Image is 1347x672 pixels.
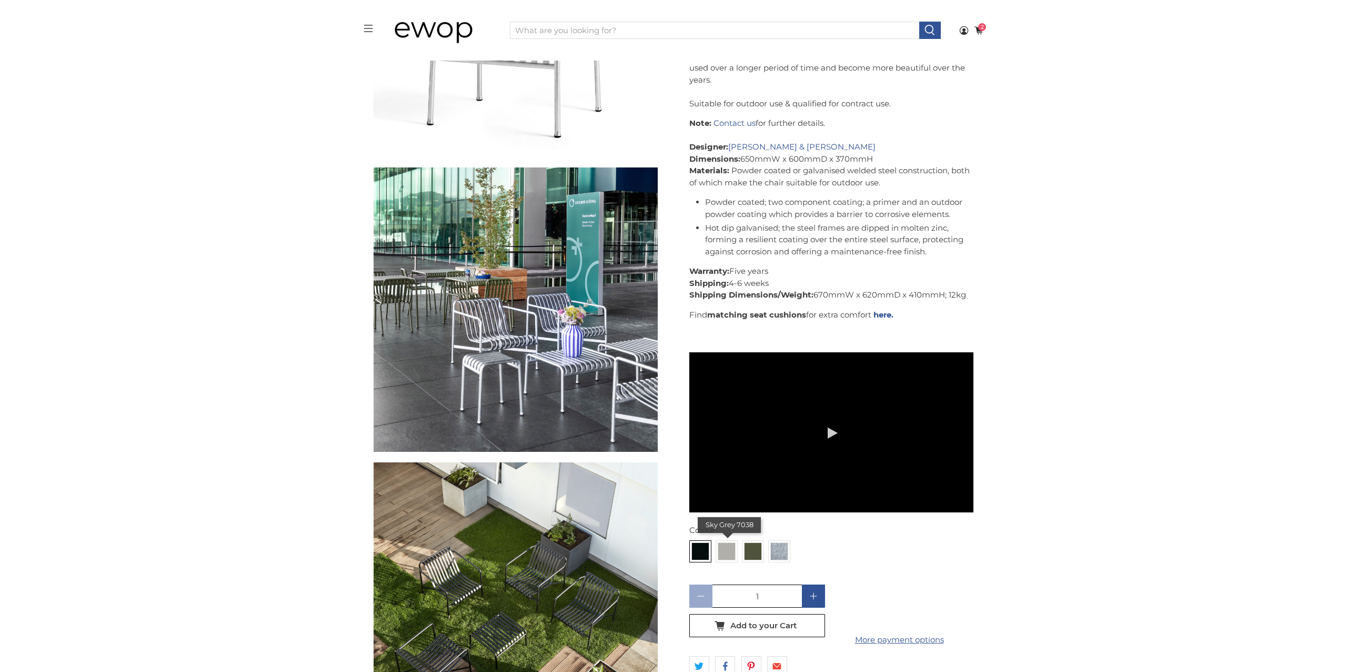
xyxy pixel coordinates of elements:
a: [PERSON_NAME] & [PERSON_NAME] [728,142,876,152]
li: Hot dip galvanised; the steel frames are dipped in molten zinc, forming a resilient coating over ... [705,222,973,258]
a: here. [873,310,893,320]
strong: matching seat cushions [707,310,806,320]
strong: Shipping Dimensions/Weight: [689,290,813,300]
a: 2 [974,26,983,35]
strong: Warranty: [689,266,729,276]
strong: Materials: [689,165,729,175]
span: Add to your Cart [730,621,797,630]
a: More payment options [831,634,967,646]
span: for extra comfort [806,310,871,320]
span: for further details. [756,118,825,128]
strong: Dimensions: [689,154,740,164]
strong: Designer: [689,142,728,152]
button: Add to your Cart [689,614,825,637]
span: oth of which make the chair suitable for outdoor use. [689,165,970,187]
div: Colour [689,525,973,537]
p: Five years 4-6 weeks 670mmW x 620mmD x 410mmH; 12kg [689,265,973,301]
span: Powder coated or galvanised welded steel construction, b [731,165,957,175]
li: Powder coated; two component coating; a primer and an outdoor powder coating which provides a bar... [705,196,973,220]
span: Find [689,310,707,320]
p: 650mmW x 600mmD x 370mmH [689,117,973,189]
div: Sky Grey 7038 [698,517,761,533]
input: What are you looking for? [510,22,919,39]
span: 2 [978,23,986,31]
strong: Shipping: [689,278,729,288]
a: Contact us [713,118,756,128]
strong: Note: [689,118,711,128]
a: HAY Palissade Ottoman Office Seating [374,167,658,452]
